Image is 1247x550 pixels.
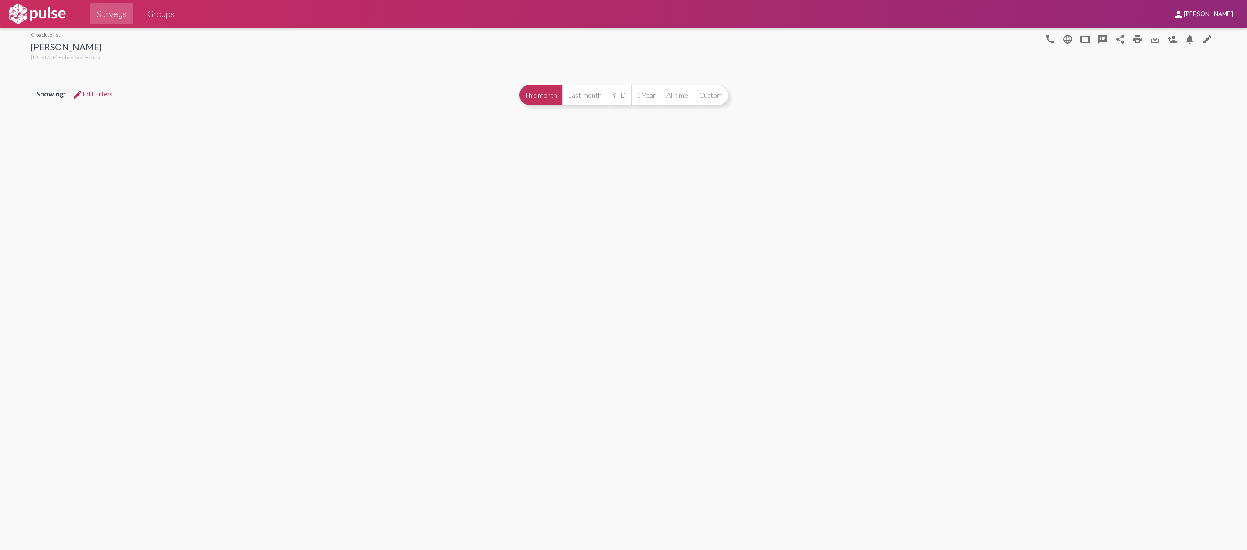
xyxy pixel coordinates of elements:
span: Surveys [97,6,126,22]
button: Share [1111,30,1129,48]
button: language [1059,30,1076,48]
button: [PERSON_NAME] [1166,6,1240,22]
button: YTD [607,85,631,106]
mat-icon: language [1063,34,1073,44]
mat-icon: edit [1202,34,1213,44]
div: [PERSON_NAME] [31,41,102,54]
button: Custom [694,85,728,106]
a: Surveys [90,3,133,24]
button: Download [1146,30,1164,48]
a: edit [1199,30,1216,48]
a: back to list [31,31,102,38]
button: language [1042,30,1059,48]
a: Groups [140,3,181,24]
button: tablet [1076,30,1094,48]
mat-icon: Edit Filters [72,89,83,100]
button: Last month [562,85,607,106]
button: 1 Year [631,85,661,106]
span: Showing: [36,89,65,98]
mat-icon: language [1045,34,1056,44]
mat-icon: Share [1115,34,1125,44]
mat-icon: person [1173,9,1184,20]
button: Edit FiltersEdit Filters [65,86,120,102]
a: print [1129,30,1146,48]
span: [PERSON_NAME] [1184,10,1233,18]
span: Groups [147,6,174,22]
mat-icon: tablet [1080,34,1090,44]
mat-icon: Bell [1185,34,1195,44]
mat-icon: Person [1167,34,1178,44]
mat-icon: arrow_back_ios [31,32,36,38]
span: [US_STATE] Behavioral Health [31,54,100,61]
mat-icon: speaker_notes [1097,34,1108,44]
mat-icon: print [1132,34,1143,44]
button: This month [519,85,562,106]
mat-icon: Download [1150,34,1160,44]
button: speaker_notes [1094,30,1111,48]
span: Edit Filters [72,90,113,98]
img: white-logo.svg [7,3,67,25]
button: Bell [1181,30,1199,48]
button: All time [661,85,694,106]
button: Person [1164,30,1181,48]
